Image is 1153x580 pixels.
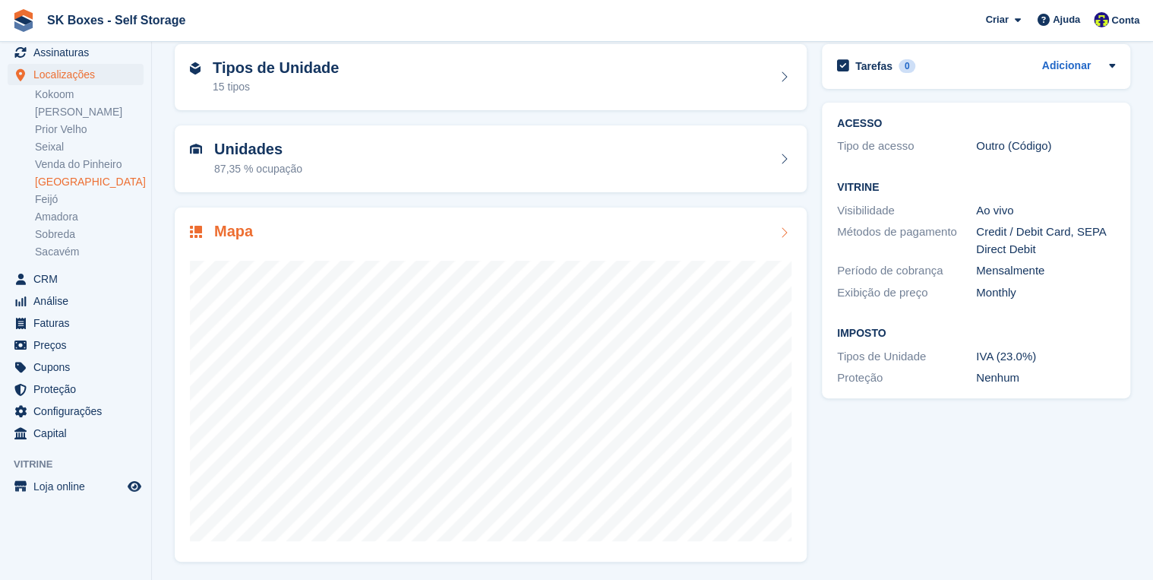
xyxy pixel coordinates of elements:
span: Cupons [33,357,125,378]
span: Faturas [33,312,125,334]
h2: Tarefas [855,59,892,73]
a: Feijó [35,192,144,207]
div: Métodos de pagamento [837,223,976,258]
a: [GEOGRAPHIC_DATA] [35,175,144,189]
a: SK Boxes - Self Storage [41,8,191,33]
span: Vitrine [14,457,151,472]
a: Prior Velho [35,122,144,137]
div: 0 [899,59,916,73]
div: IVA (23.0%) [976,348,1115,366]
a: menu [8,334,144,356]
img: unit-type-icn-2b2737a686de81e16bb02015468b77c625bbabd49415b5ef34ead5e3b44a266d.svg [190,62,201,74]
span: CRM [33,268,125,290]
div: Nenhum [976,369,1115,387]
span: Ajuda [1053,12,1080,27]
h2: Tipos de Unidade [213,59,339,77]
img: unit-icn-7be61d7bf1b0ce9d3e12c5938cc71ed9869f7b940bace4675aadf7bd6d80202e.svg [190,144,202,154]
a: menu [8,268,144,290]
div: Outro (Código) [976,138,1115,155]
div: 15 tipos [213,79,339,95]
img: map-icn-33ee37083ee616e46c38cad1a60f524a97daa1e2b2c8c0bc3eb3415660979fc1.svg [190,226,202,238]
a: menu [8,290,144,312]
a: menu [8,357,144,378]
div: Ao vivo [976,202,1115,220]
a: Loja de pré-visualização [125,477,144,496]
span: Proteção [33,379,125,400]
div: Período de cobrança [837,262,976,280]
a: Kokoom [35,87,144,102]
a: Sobreda [35,227,144,242]
span: Localizações [33,64,125,85]
span: Criar [985,12,1008,27]
span: Conta [1111,13,1139,28]
div: Proteção [837,369,976,387]
a: menu [8,476,144,497]
span: Loja online [33,476,125,497]
a: Seixal [35,140,144,154]
a: Mapa [175,208,807,563]
a: Venda do Pinheiro [35,157,144,172]
a: menu [8,64,144,85]
a: menu [8,42,144,63]
img: stora-icon-8386f47178a22dfd0bd8f6a31ec36ba5ce8667c1dd55bd0f319d3a0aa187defe.svg [12,9,35,32]
h2: ACESSO [837,118,1115,130]
h2: Mapa [214,223,253,240]
div: Tipos de Unidade [837,348,976,366]
a: Sacavém [35,245,144,259]
a: Amadora [35,210,144,224]
span: Análise [33,290,125,312]
a: menu [8,379,144,400]
span: Assinaturas [33,42,125,63]
a: Tipos de Unidade 15 tipos [175,44,807,111]
h2: Vitrine [837,182,1115,194]
span: Capital [33,423,125,444]
span: Preços [33,334,125,356]
span: Configurações [33,401,125,422]
a: menu [8,423,144,444]
div: Visibilidade [837,202,976,220]
div: Mensalmente [976,262,1115,280]
a: Adicionar [1041,58,1091,75]
div: 87,35 % ocupação [214,161,302,177]
h2: Unidades [214,141,302,158]
div: Tipo de acesso [837,138,976,155]
h2: Imposto [837,328,1115,340]
div: Monthly [976,284,1115,302]
img: Rita Ferreira [1094,12,1109,27]
div: Credit / Debit Card, SEPA Direct Debit [976,223,1115,258]
a: Unidades 87,35 % ocupação [175,125,807,192]
a: [PERSON_NAME] [35,105,144,119]
a: menu [8,312,144,334]
div: Exibição de preço [837,284,976,302]
a: menu [8,401,144,422]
